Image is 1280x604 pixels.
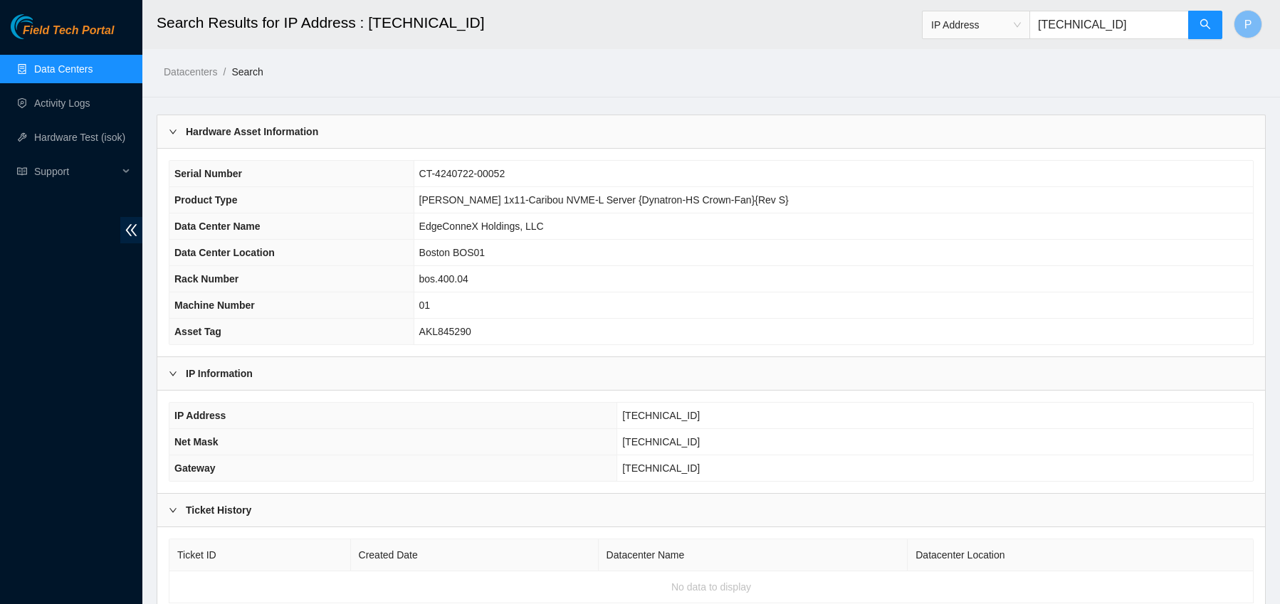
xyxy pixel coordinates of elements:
[622,462,700,474] span: [TECHNICAL_ID]
[419,300,431,311] span: 01
[419,194,789,206] span: [PERSON_NAME] 1x11-Caribou NVME-L Server {Dynatron-HS Crown-Fan}{Rev S}
[174,194,237,206] span: Product Type
[174,168,242,179] span: Serial Number
[34,157,118,186] span: Support
[174,410,226,421] span: IP Address
[23,24,114,38] span: Field Tech Portal
[34,63,93,75] a: Data Centers
[11,26,114,44] a: Akamai TechnologiesField Tech Portal
[599,539,908,571] th: Datacenter Name
[1244,16,1252,33] span: P
[174,462,216,474] span: Gateway
[169,127,177,136] span: right
[186,366,253,381] b: IP Information
[223,66,226,78] span: /
[174,300,255,311] span: Machine Number
[157,494,1265,526] div: Ticket History
[34,97,90,109] a: Activity Logs
[11,14,72,39] img: Akamai Technologies
[419,221,544,232] span: EdgeConneX Holdings, LLC
[174,221,261,232] span: Data Center Name
[419,247,486,258] span: Boston BOS01
[908,539,1254,571] th: Datacenter Location
[1188,11,1222,39] button: search
[169,571,1254,603] td: No data to display
[419,273,468,285] span: bos.400.04
[186,502,251,518] b: Ticket History
[174,273,238,285] span: Rack Number
[931,14,1021,36] span: IP Address
[169,539,351,571] th: Ticket ID
[174,436,218,447] span: Net Mask
[174,247,275,258] span: Data Center Location
[169,506,177,514] span: right
[419,326,471,337] span: AKL845290
[169,369,177,378] span: right
[120,217,142,243] span: double-left
[622,410,700,421] span: [TECHNICAL_ID]
[351,539,599,571] th: Created Date
[622,436,700,447] span: [TECHNICAL_ID]
[1234,10,1262,38] button: P
[157,357,1265,390] div: IP Information
[17,166,27,176] span: read
[419,168,505,179] span: CT-4240722-00052
[186,124,318,139] b: Hardware Asset Information
[34,132,125,143] a: Hardware Test (isok)
[1200,18,1211,32] span: search
[174,326,221,337] span: Asset Tag
[1029,11,1189,39] input: Enter text here...
[231,66,263,78] a: Search
[164,66,217,78] a: Datacenters
[157,115,1265,148] div: Hardware Asset Information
